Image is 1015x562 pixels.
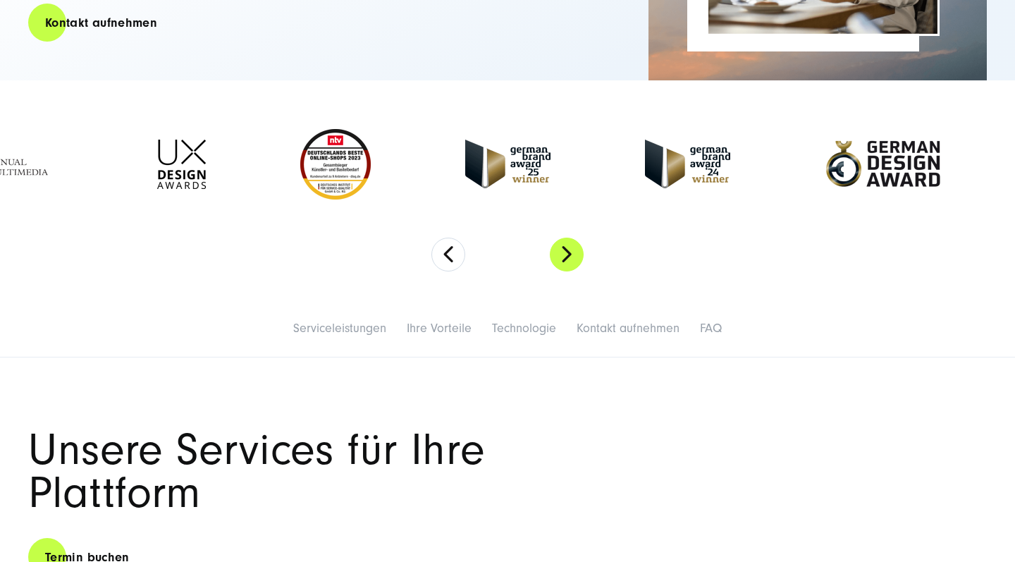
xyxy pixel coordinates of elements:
[825,140,941,188] img: German-Design-Award - fullservice digital agentur SUNZINET
[645,140,730,188] img: German-Brand-Award - fullservice digital agentur SUNZINET
[492,321,556,336] a: Technologie
[28,424,484,518] span: Unsere Services für Ihre Plattform
[28,3,174,43] a: Kontakt aufnehmen
[700,321,722,336] a: FAQ
[550,238,584,271] button: Next
[293,321,386,336] a: Serviceleistungen
[300,129,371,200] img: Deutschlands beste Online Shops 2023 - boesner - Kunde - SUNZINET
[157,140,206,189] img: UX-Design-Awards - fullservice digital agentur SUNZINET
[431,238,465,271] button: Previous
[407,321,472,336] a: Ihre Vorteile
[465,140,550,188] img: German Brand Award winner 2025 - Full Service Digital Agentur SUNZINET
[577,321,679,336] a: Kontakt aufnehmen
